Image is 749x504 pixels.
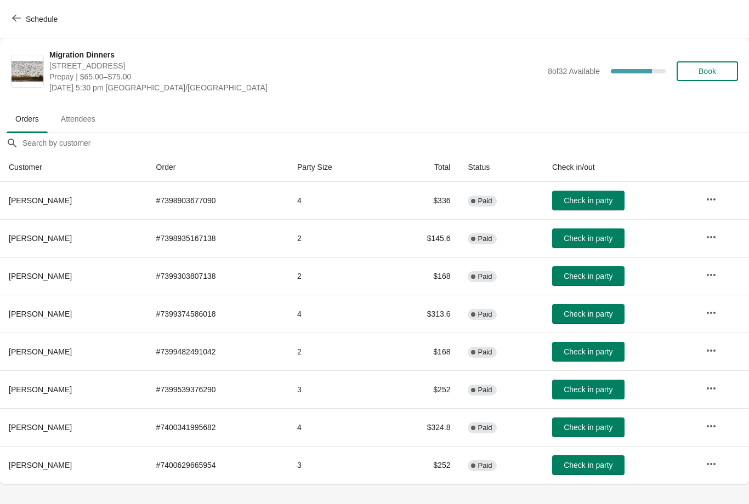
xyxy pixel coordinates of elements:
span: Paid [478,386,492,394]
span: Check in party [564,461,612,469]
span: Check in party [564,385,612,394]
td: $324.8 [384,408,459,446]
span: Schedule [26,15,58,24]
th: Status [459,153,543,182]
span: [PERSON_NAME] [9,196,72,205]
span: Check in party [564,310,612,318]
td: # 7398935167138 [147,219,288,257]
td: 4 [288,182,384,219]
span: Paid [478,423,492,432]
td: # 7398903677090 [147,182,288,219]
th: Check in/out [543,153,697,182]
td: $168 [384,333,459,370]
span: Check in party [564,347,612,356]
span: Paid [478,197,492,205]
td: 2 [288,219,384,257]
th: Order [147,153,288,182]
span: Attendees [52,109,104,129]
td: $336 [384,182,459,219]
td: $145.6 [384,219,459,257]
span: [STREET_ADDRESS] [49,60,542,71]
span: [PERSON_NAME] [9,234,72,243]
td: 2 [288,257,384,295]
td: # 7399374586018 [147,295,288,333]
span: Check in party [564,196,612,205]
button: Check in party [552,417,625,437]
span: 8 of 32 Available [548,67,600,76]
span: [PERSON_NAME] [9,347,72,356]
button: Book [677,61,738,81]
td: $252 [384,370,459,408]
button: Check in party [552,191,625,210]
button: Check in party [552,380,625,399]
td: # 7400629665954 [147,446,288,484]
td: 3 [288,446,384,484]
button: Schedule [5,9,66,29]
th: Party Size [288,153,384,182]
td: 2 [288,333,384,370]
td: # 7399482491042 [147,333,288,370]
span: Orders [7,109,48,129]
span: [PERSON_NAME] [9,385,72,394]
img: Migration Dinners [12,61,43,82]
td: 4 [288,408,384,446]
button: Check in party [552,342,625,362]
button: Check in party [552,228,625,248]
span: Migration Dinners [49,49,542,60]
span: [PERSON_NAME] [9,423,72,432]
td: # 7400341995682 [147,408,288,446]
span: [PERSON_NAME] [9,272,72,280]
span: Paid [478,272,492,281]
td: # 7399303807138 [147,257,288,295]
span: Paid [478,461,492,470]
span: Check in party [564,272,612,280]
span: Prepay | $65.00–$75.00 [49,71,542,82]
span: [PERSON_NAME] [9,461,72,469]
input: Search by customer [22,133,749,153]
span: Paid [478,234,492,243]
button: Check in party [552,266,625,286]
td: $168 [384,257,459,295]
td: 3 [288,370,384,408]
button: Check in party [552,455,625,475]
span: Paid [478,348,492,357]
td: # 7399539376290 [147,370,288,408]
span: Check in party [564,423,612,432]
span: [PERSON_NAME] [9,310,72,318]
th: Total [384,153,459,182]
span: Check in party [564,234,612,243]
td: $252 [384,446,459,484]
td: 4 [288,295,384,333]
button: Check in party [552,304,625,324]
span: [DATE] 5:30 pm [GEOGRAPHIC_DATA]/[GEOGRAPHIC_DATA] [49,82,542,93]
span: Paid [478,310,492,319]
td: $313.6 [384,295,459,333]
span: Book [699,67,716,76]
